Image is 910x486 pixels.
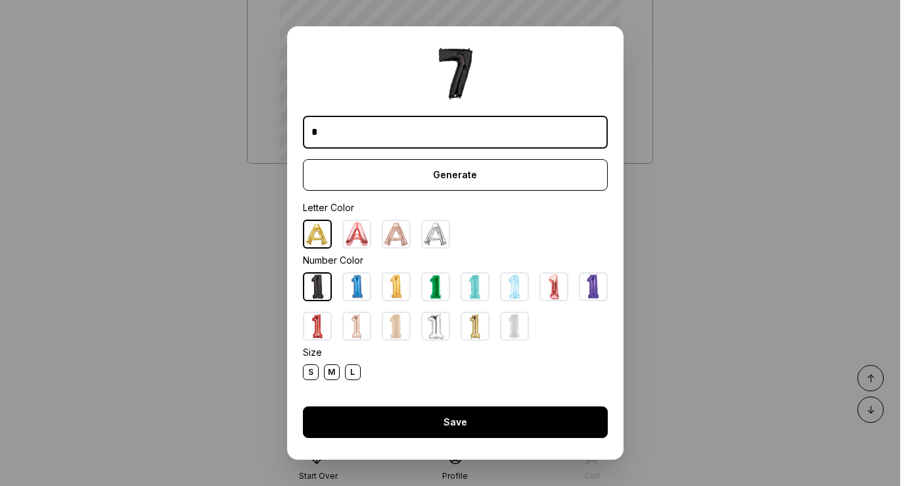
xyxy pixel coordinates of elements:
div: Number Color [303,254,608,267]
div: Generate [303,159,608,191]
div: Letter Color [303,201,608,214]
div: S [303,364,319,380]
div: Save [303,406,608,438]
div: Size [303,346,608,359]
div: M [324,364,340,380]
div: L [345,364,361,380]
